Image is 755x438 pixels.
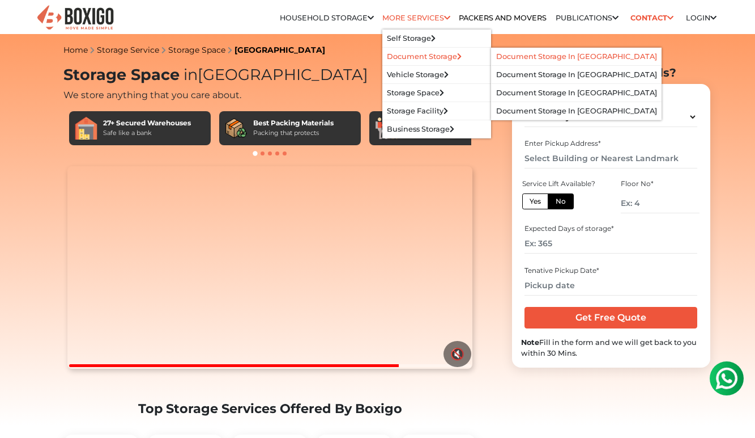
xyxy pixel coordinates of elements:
[375,117,398,140] img: Pest-free Units
[387,107,448,115] a: Storage Facility
[521,337,701,359] div: Fill in the form and we will get back to you within 30 Mins.
[280,14,374,22] a: Household Storage
[253,118,334,128] div: Best Packing Materials
[36,4,115,32] img: Boxigo
[67,166,472,369] video: Your browser does not support the video tag.
[621,179,699,189] div: Floor No
[97,45,159,55] a: Storage Service
[524,276,697,296] input: Pickup date
[387,52,462,61] a: Document Storage
[496,52,657,61] a: Document Storage in [GEOGRAPHIC_DATA]
[524,234,697,254] input: Ex: 365
[521,338,539,347] b: Note
[524,266,697,276] div: Tenative Pickup Date
[686,14,716,22] a: Login
[168,45,225,55] a: Storage Space
[627,9,677,27] a: Contact
[180,65,368,84] span: [GEOGRAPHIC_DATA]
[459,14,547,22] a: Packers and Movers
[103,118,191,128] div: 27+ Secured Warehouses
[496,70,657,79] a: Document Storage in [GEOGRAPHIC_DATA]
[496,107,657,115] a: Document Storage in [GEOGRAPHIC_DATA]
[75,117,97,140] img: 27+ Secured Warehouses
[63,90,241,100] span: We store anything that you care about.
[63,401,477,416] h2: Top Storage Services Offered By Boxigo
[548,193,574,209] label: No
[387,125,454,133] a: Business Storage
[225,117,248,140] img: Best Packing Materials
[556,14,618,22] a: Publications
[524,149,697,169] input: Select Building or Nearest Landmark
[387,34,436,43] a: Self Storage
[524,138,697,149] div: Enter Pickup Address
[443,341,471,367] button: 🔇
[11,11,34,34] img: whatsapp-icon.svg
[496,89,657,97] a: Document Storage in [GEOGRAPHIC_DATA]
[524,224,697,234] div: Expected Days of storage
[63,45,88,55] a: Home
[253,128,334,138] div: Packing that protects
[387,89,444,97] a: Storage Space
[382,14,450,22] a: More services
[63,66,477,85] h1: Storage Space
[621,193,699,213] input: Ex: 4
[103,128,191,138] div: Safe like a bank
[522,193,548,209] label: Yes
[524,307,697,328] input: Get Free Quote
[387,70,449,79] a: Vehicle Storage
[234,45,325,55] a: [GEOGRAPHIC_DATA]
[184,65,198,84] span: in
[522,179,600,189] div: Service Lift Available?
